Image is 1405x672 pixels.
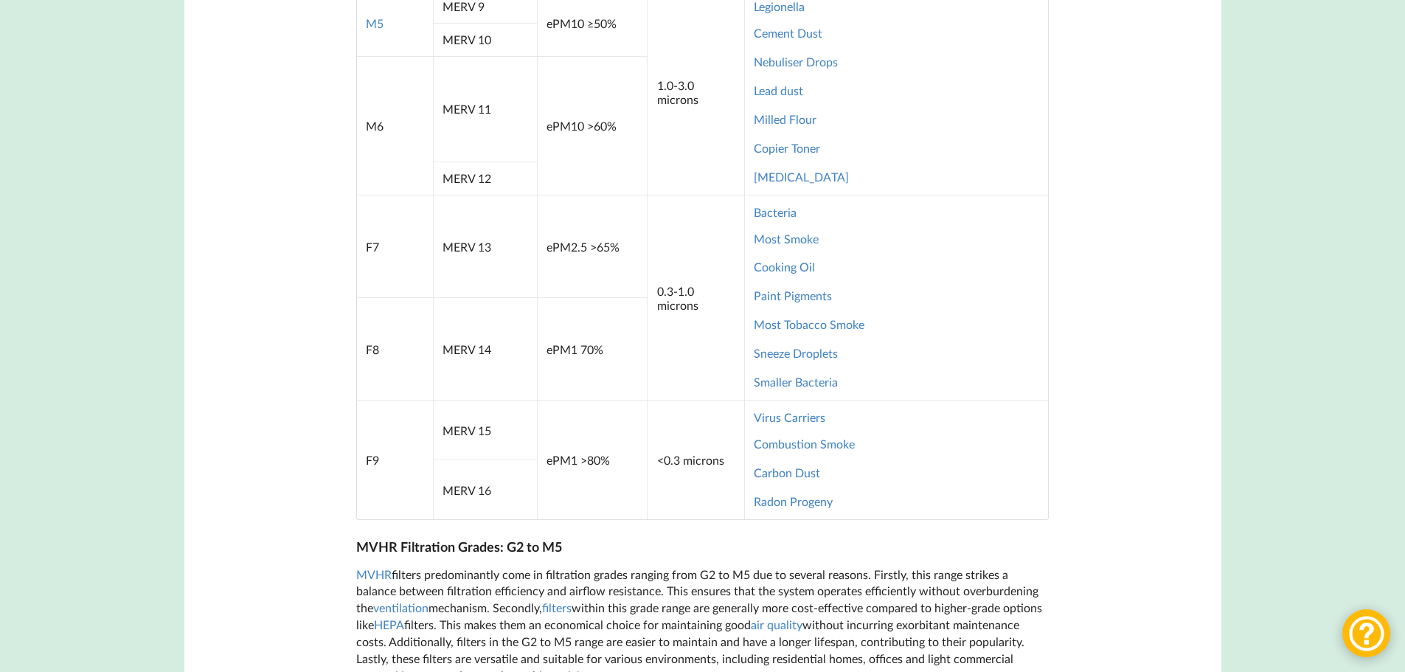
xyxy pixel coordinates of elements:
a: Radon Progeny [754,494,833,508]
a: Combustion Smoke [754,437,855,451]
td: F8 [357,297,433,400]
a: MVHR [356,567,392,581]
td: ePM1 >80% [537,400,648,519]
a: Most Tobacco Smoke [754,317,864,331]
a: [MEDICAL_DATA] [754,170,849,184]
a: Carbon Dust [754,465,820,479]
a: Lead dust [754,83,803,97]
a: Copier Toner [754,141,820,155]
td: MERV 15 [433,400,537,460]
a: Virus Carriers [754,410,825,424]
a: Nebuliser Drops [754,55,838,69]
a: filters [542,600,572,614]
a: ventilation [373,600,429,614]
a: Milled Flour [754,112,816,126]
a: Smaller Bacteria [754,375,838,389]
h3: MVHR Filtration Grades: G2 to M5 [356,538,1049,555]
a: M5 [366,16,384,30]
a: Cement Dust [754,26,822,40]
td: MERV 16 [433,460,537,519]
td: MERV 14 [433,297,537,400]
td: ePM1 70% [537,297,648,400]
td: MERV 13 [433,195,537,297]
a: Paint Pigments [754,288,832,302]
td: 0.3-1.0 microns [647,195,743,400]
td: F9 [357,400,433,519]
td: F7 [357,195,433,297]
td: MERV 11 [433,56,537,162]
td: M6 [357,56,433,195]
a: Cooking Oil [754,260,815,274]
td: ePM10 >60% [537,56,648,195]
a: Sneeze Droplets [754,346,838,360]
td: MERV 10 [433,23,537,56]
td: <0.3 microns [647,400,743,519]
td: MERV 12 [433,162,537,195]
a: air quality [751,617,802,631]
td: ePM2.5 >65% [537,195,648,297]
a: Bacteria [754,205,797,219]
a: Most Smoke [754,232,819,246]
a: HEPA [374,617,404,631]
